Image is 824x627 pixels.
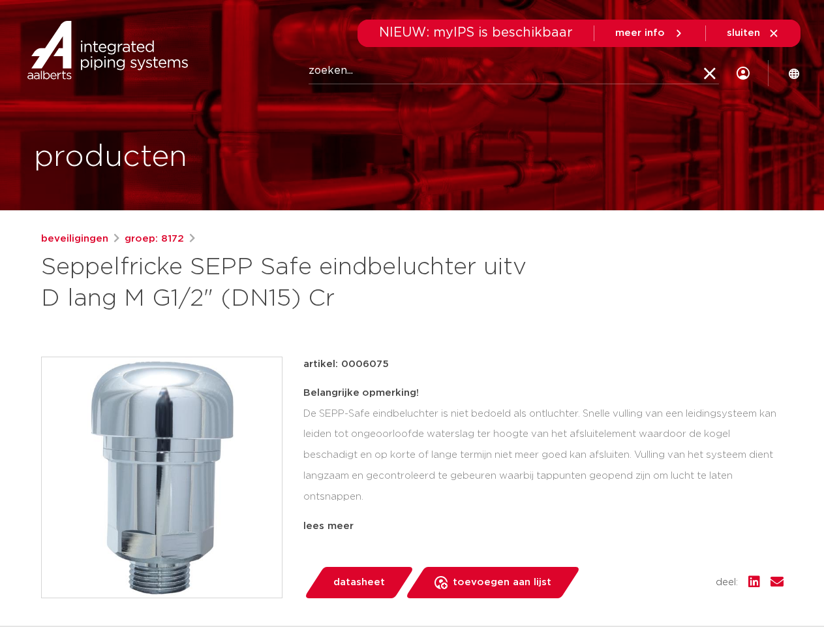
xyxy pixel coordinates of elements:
div: lees meer [303,519,784,534]
p: artikel: 0006075 [303,357,389,372]
h1: producten [34,137,187,178]
span: deel: [716,575,738,590]
div: De SEPP-Safe eindbeluchter is niet bedoeld als ontluchter. Snelle vulling van een leidingsysteem ... [303,383,784,513]
input: zoeken... [309,58,719,84]
a: groep: 8172 [125,231,184,247]
img: Product Image for Seppelfricke SEPP Safe eindbeluchter uitv D lang M G1/2" (DN15) Cr [42,357,282,598]
strong: Belangrijke opmerking! [303,388,419,398]
a: sluiten [727,27,780,39]
a: datasheet [303,567,414,598]
span: meer info [615,28,665,38]
span: sluiten [727,28,760,38]
span: toevoegen aan lijst [453,572,551,593]
a: beveiligingen [41,231,108,247]
h1: Seppelfricke SEPP Safe eindbeluchter uitv D lang M G1/2" (DN15) Cr [41,252,531,315]
span: NIEUW: myIPS is beschikbaar [379,26,573,39]
span: datasheet [333,572,385,593]
a: meer info [615,27,684,39]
